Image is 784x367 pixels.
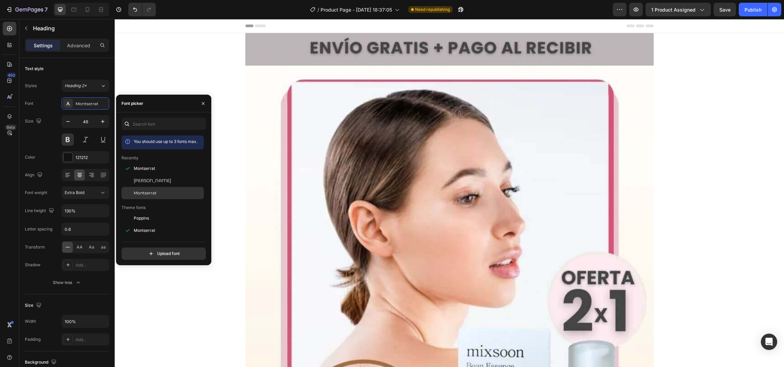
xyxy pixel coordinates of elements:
[25,226,52,232] div: Letter spacing
[134,215,149,221] span: Poppins
[134,165,155,172] span: Montserrat
[76,155,108,161] div: 121212
[33,24,107,32] p: Heading
[25,358,58,367] div: Background
[121,118,206,130] input: Search font
[76,101,108,107] div: Montserrat
[101,244,106,250] span: aa
[25,318,36,324] div: Width
[739,3,767,16] button: Publish
[53,279,82,286] div: Show less
[651,6,696,13] span: 1 product assigned
[25,66,44,72] div: Text style
[25,276,109,289] button: Show less
[62,205,109,217] input: Auto
[761,334,777,350] div: Open Intercom Messenger
[5,125,16,130] div: Beta
[25,262,40,268] div: Shadow
[317,6,319,13] span: /
[121,248,206,260] button: Upload font
[121,205,146,211] p: Theme fonts
[45,5,48,14] p: 7
[25,117,43,126] div: Size
[25,100,33,107] div: Font
[76,262,108,268] div: Add...
[89,244,94,250] span: Aa
[65,190,84,195] span: Extra Bold
[34,42,53,49] p: Settings
[415,6,450,13] span: Need republishing
[25,171,44,180] div: Align
[134,190,157,196] span: Montserrat
[25,206,55,216] div: Line height
[134,227,155,234] span: Montserrat
[121,100,143,107] div: Font picker
[25,336,40,342] div: Padding
[62,223,109,235] input: Auto
[745,6,762,13] div: Publish
[719,7,731,13] span: Save
[25,83,37,89] div: Styles
[67,42,90,49] p: Advanced
[6,73,16,78] div: 450
[62,187,109,199] button: Extra Bold
[25,244,45,250] div: Transform
[134,139,197,144] span: You should use up to 3 fonts max.
[121,155,138,161] p: Recently
[62,315,109,328] input: Auto
[76,337,108,343] div: Add...
[134,178,171,184] span: [PERSON_NAME]
[646,3,711,16] button: 1 product assigned
[3,3,51,16] button: 7
[25,301,43,310] div: Size
[65,83,87,89] span: Heading 2*
[128,3,156,16] div: Undo/Redo
[62,80,109,92] button: Heading 2*
[77,244,83,250] span: AA
[321,6,392,13] span: Product Page - [DATE] 18:37:05
[148,250,180,257] div: Upload font
[25,190,47,196] div: Font weight
[115,19,784,367] iframe: Design area
[714,3,736,16] button: Save
[25,154,35,160] div: Color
